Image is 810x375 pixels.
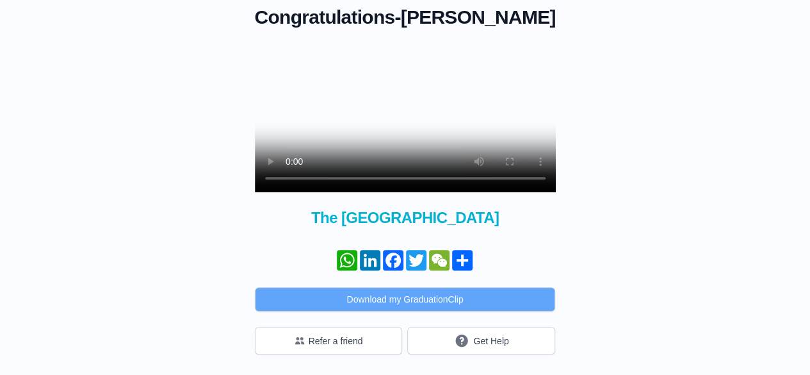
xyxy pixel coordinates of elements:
[405,250,428,271] a: Twitter
[255,6,556,29] h1: -
[255,208,556,228] span: The [GEOGRAPHIC_DATA]
[255,327,403,354] button: Refer a friend
[359,250,382,271] a: LinkedIn
[451,250,474,271] a: Share
[255,287,556,312] button: Download my GraduationClip
[407,327,555,354] button: Get Help
[382,250,405,271] a: Facebook
[401,6,556,28] span: [PERSON_NAME]
[336,250,359,271] a: WhatsApp
[428,250,451,271] a: WeChat
[255,6,395,28] span: Congratulations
